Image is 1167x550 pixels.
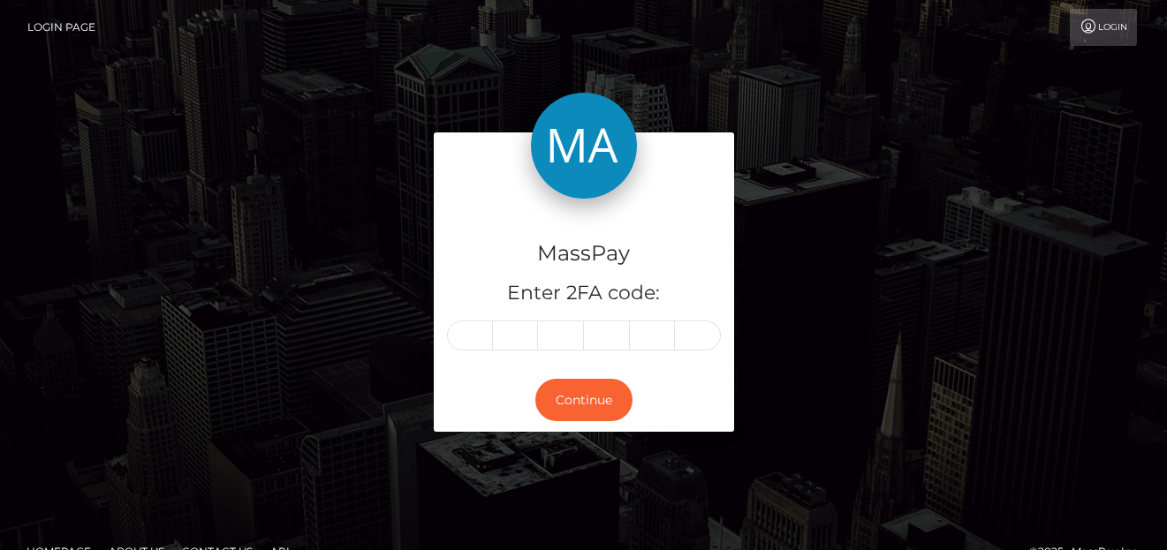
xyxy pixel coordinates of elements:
a: Login Page [27,9,95,46]
a: Login [1070,9,1137,46]
h4: MassPay [447,238,721,269]
button: Continue [535,379,633,422]
h5: Enter 2FA code: [447,280,721,307]
img: MassPay [531,93,637,199]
